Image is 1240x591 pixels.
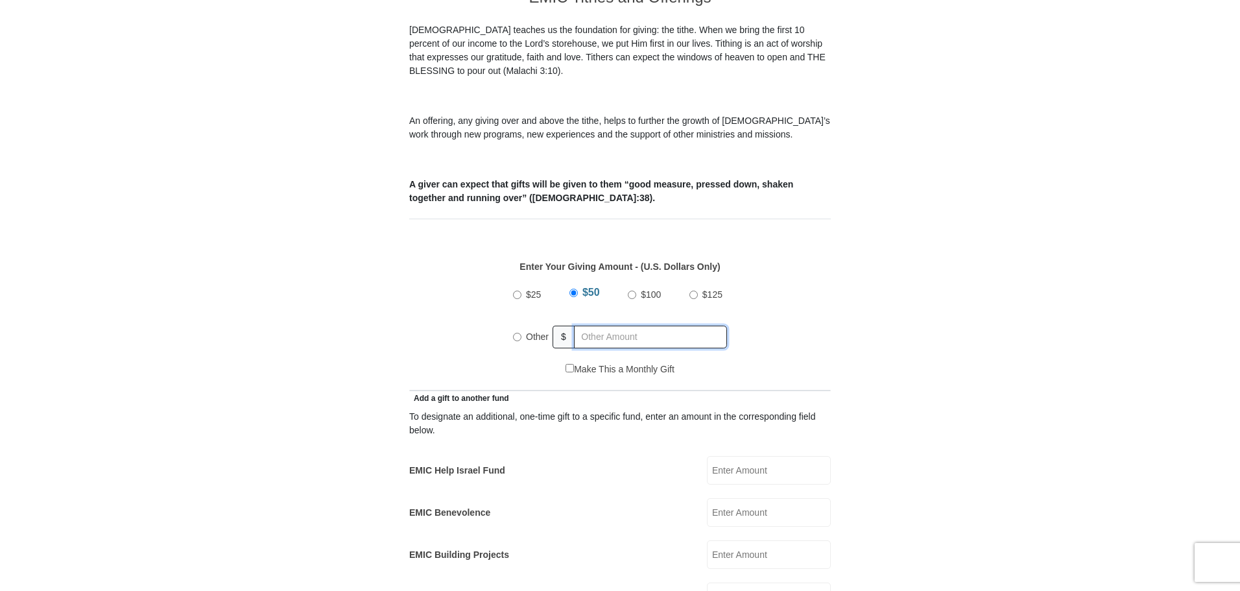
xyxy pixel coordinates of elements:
input: Enter Amount [707,456,831,485]
span: $125 [702,289,722,300]
span: $100 [641,289,661,300]
span: $ [553,326,575,348]
label: EMIC Benevolence [409,506,490,520]
strong: Enter Your Giving Amount - (U.S. Dollars Only) [519,261,720,272]
input: Make This a Monthly Gift [566,364,574,372]
b: A giver can expect that gifts will be given to them “good measure, pressed down, shaken together ... [409,179,793,203]
input: Other Amount [574,326,727,348]
span: Add a gift to another fund [409,394,509,403]
span: $25 [526,289,541,300]
label: EMIC Help Israel Fund [409,464,505,477]
p: An offering, any giving over and above the tithe, helps to further the growth of [DEMOGRAPHIC_DAT... [409,114,831,141]
label: EMIC Building Projects [409,548,509,562]
p: [DEMOGRAPHIC_DATA] teaches us the foundation for giving: the tithe. When we bring the first 10 pe... [409,23,831,78]
input: Enter Amount [707,498,831,527]
span: Other [526,332,549,342]
span: $50 [582,287,600,298]
div: To designate an additional, one-time gift to a specific fund, enter an amount in the correspondin... [409,410,831,437]
input: Enter Amount [707,540,831,569]
label: Make This a Monthly Gift [566,363,674,376]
